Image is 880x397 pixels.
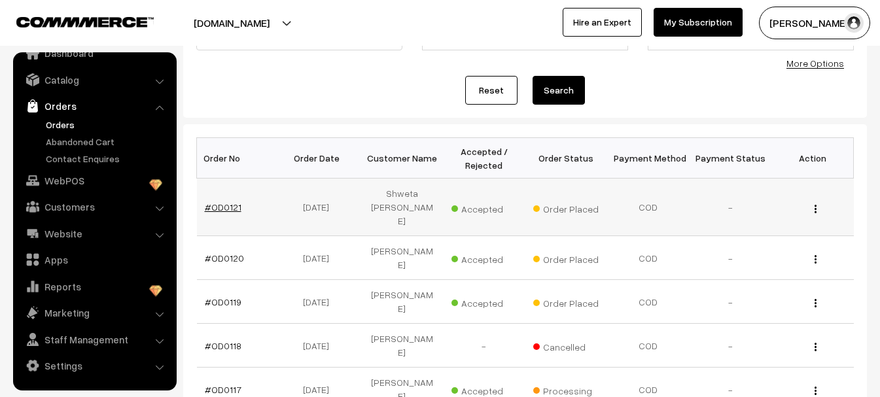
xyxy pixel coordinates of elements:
td: [PERSON_NAME] [361,236,444,280]
a: Contact Enquires [43,152,172,165]
td: COD [607,236,690,280]
a: Orders [16,94,172,118]
span: Accepted [451,249,517,266]
span: Order Placed [533,293,599,310]
a: Abandoned Cart [43,135,172,148]
img: Menu [815,299,817,307]
td: - [443,324,525,368]
td: [DATE] [279,236,361,280]
td: [PERSON_NAME] [361,324,444,368]
td: COD [607,280,690,324]
a: Customers [16,195,172,218]
td: - [690,236,772,280]
td: Shweta [PERSON_NAME] [361,179,444,236]
img: Menu [815,343,817,351]
a: My Subscription [654,8,743,37]
button: Search [533,76,585,105]
td: [DATE] [279,179,361,236]
img: user [844,13,864,33]
span: Accepted [451,293,517,310]
td: [PERSON_NAME] [361,280,444,324]
img: Menu [815,205,817,213]
a: Hire an Expert [563,8,642,37]
a: Orders [43,118,172,131]
a: #OD0121 [205,201,241,213]
th: Accepted / Rejected [443,138,525,179]
a: Reports [16,275,172,298]
button: [DOMAIN_NAME] [148,7,315,39]
a: Dashboard [16,41,172,65]
td: [DATE] [279,324,361,368]
a: #OD0120 [205,252,244,264]
td: [DATE] [279,280,361,324]
a: Reset [465,76,518,105]
th: Payment Method [607,138,690,179]
a: Staff Management [16,328,172,351]
th: Order Date [279,138,361,179]
a: Website [16,222,172,245]
img: COMMMERCE [16,17,154,27]
th: Customer Name [361,138,444,179]
span: Order Placed [533,199,599,216]
a: Settings [16,354,172,377]
a: #OD0119 [205,296,241,307]
span: Cancelled [533,337,599,354]
td: - [690,280,772,324]
a: #OD0117 [205,384,241,395]
td: - [690,179,772,236]
a: COMMMERCE [16,13,131,29]
span: Order Placed [533,249,599,266]
a: #OD0118 [205,340,241,351]
td: - [690,324,772,368]
td: COD [607,324,690,368]
td: COD [607,179,690,236]
a: Catalog [16,68,172,92]
a: More Options [786,58,844,69]
img: Menu [815,255,817,264]
th: Order No [197,138,279,179]
th: Payment Status [690,138,772,179]
th: Order Status [525,138,608,179]
span: Accepted [451,199,517,216]
a: Apps [16,248,172,271]
button: [PERSON_NAME] [759,7,870,39]
img: Menu [815,387,817,395]
th: Action [771,138,854,179]
a: Marketing [16,301,172,324]
a: WebPOS [16,169,172,192]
